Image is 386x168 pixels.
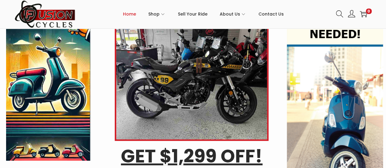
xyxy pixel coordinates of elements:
[148,0,166,28] a: Shop
[123,0,136,28] a: Home
[76,0,331,28] nav: Primary navigation
[148,6,160,22] span: Shop
[258,6,284,22] span: Contact Us
[123,6,136,22] span: Home
[220,0,246,28] a: About Us
[178,6,207,22] span: Sell Your Ride
[220,6,240,22] span: About Us
[178,0,207,28] a: Sell Your Ride
[360,10,367,18] a: 0
[258,0,284,28] a: Contact Us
